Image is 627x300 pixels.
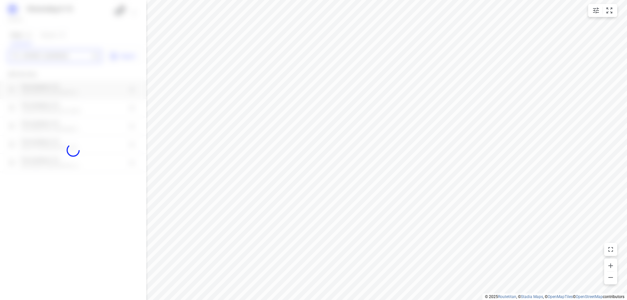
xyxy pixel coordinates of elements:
a: OpenMapTiles [548,294,573,299]
li: © 2025 , © , © © contributors [485,294,624,299]
button: Fit zoom [603,4,616,17]
a: Routetitan [498,294,516,299]
a: OpenStreetMap [576,294,603,299]
a: Stadia Maps [521,294,543,299]
button: Map settings [589,4,603,17]
div: small contained button group [588,4,617,17]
